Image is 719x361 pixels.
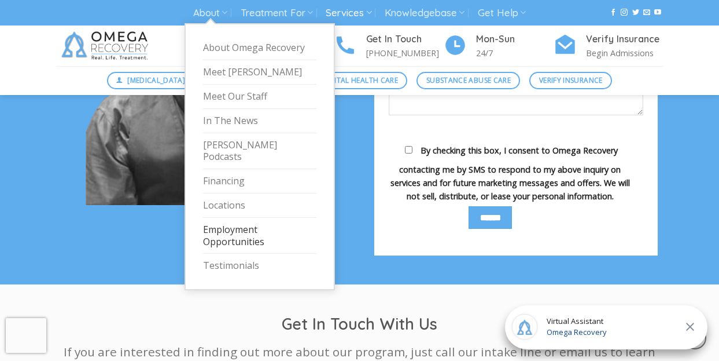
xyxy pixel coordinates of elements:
[312,72,407,89] a: Mental Health Care
[385,2,464,24] a: Knowledgebase
[586,46,663,60] p: Begin Admissions
[405,146,412,154] input: By checking this box, I consent to Omega Recovery contacting me by SMS to respond to my above inq...
[390,145,630,202] span: By checking this box, I consent to Omega Recovery contacting me by SMS to respond to my above inq...
[203,60,316,85] a: Meet [PERSON_NAME]
[127,75,185,86] span: [MEDICAL_DATA]
[366,32,444,47] h4: Get In Touch
[334,32,444,60] a: Get In Touch [PHONE_NUMBER]
[56,25,157,66] img: Omega Recovery
[654,9,661,17] a: Follow on YouTube
[241,2,313,24] a: Treatment For
[203,218,316,254] a: Employment Opportunities
[366,46,444,60] p: [PHONE_NUMBER]
[107,72,195,89] a: [MEDICAL_DATA]
[203,36,316,60] a: About Omega Recovery
[643,9,650,17] a: Send us an email
[203,194,316,218] a: Locations
[326,2,371,24] a: Services
[586,32,663,47] h4: Verify Insurance
[554,32,663,60] a: Verify Insurance Begin Admissions
[203,169,316,194] a: Financing
[322,75,398,86] span: Mental Health Care
[203,85,316,109] a: Meet Our Staff
[203,133,316,170] a: [PERSON_NAME] Podcasts
[539,75,603,86] span: Verify Insurance
[203,109,316,133] a: In The News
[621,9,628,17] a: Follow on Instagram
[529,72,612,89] a: Verify Insurance
[56,314,663,334] h1: Get In Touch With Us
[478,2,526,24] a: Get Help
[426,75,511,86] span: Substance Abuse Care
[203,254,316,278] a: Testimonials
[476,32,554,47] h4: Mon-Sun
[610,9,617,17] a: Follow on Facebook
[416,72,520,89] a: Substance Abuse Care
[632,9,639,17] a: Follow on Twitter
[476,46,554,60] p: 24/7
[193,2,227,24] a: About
